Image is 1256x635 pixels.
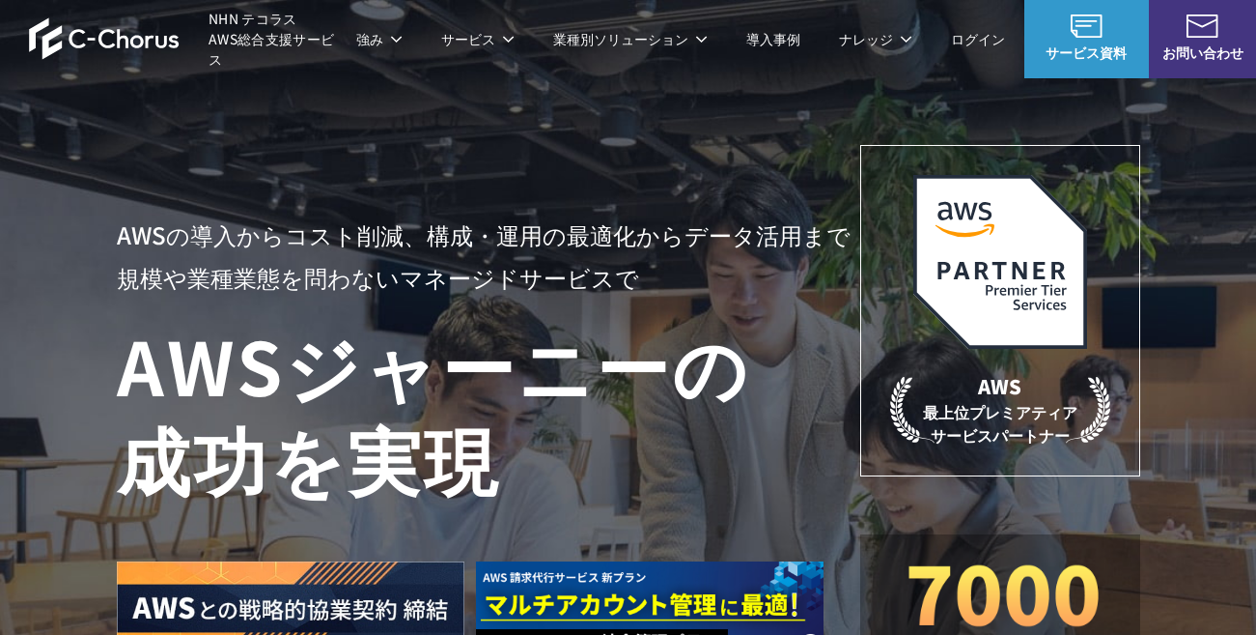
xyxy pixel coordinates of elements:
h1: AWS ジャーニーの 成功を実現 [117,318,860,504]
img: AWS総合支援サービス C-Chorus サービス資料 [1071,14,1102,38]
p: 強み [356,29,403,49]
span: サービス資料 [1024,43,1149,63]
img: AWSプレミアティアサービスパートナー [913,175,1087,349]
em: AWS [978,372,1021,400]
span: NHN テコラス AWS総合支援サービス [209,9,337,70]
p: サービス [441,29,515,49]
img: お問い合わせ [1186,14,1217,38]
a: AWS総合支援サービス C-Chorus NHN テコラスAWS総合支援サービス [29,9,337,70]
a: 導入事例 [746,29,800,49]
p: 最上位プレミアティア サービスパートナー [890,372,1110,447]
span: お問い合わせ [1149,43,1256,63]
p: AWSの導入からコスト削減、 構成・運用の最適化からデータ活用まで 規模や業種業態を問わない マネージドサービスで [117,214,860,299]
p: 業種別ソリューション [553,29,708,49]
p: ナレッジ [839,29,912,49]
a: ログイン [951,29,1005,49]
